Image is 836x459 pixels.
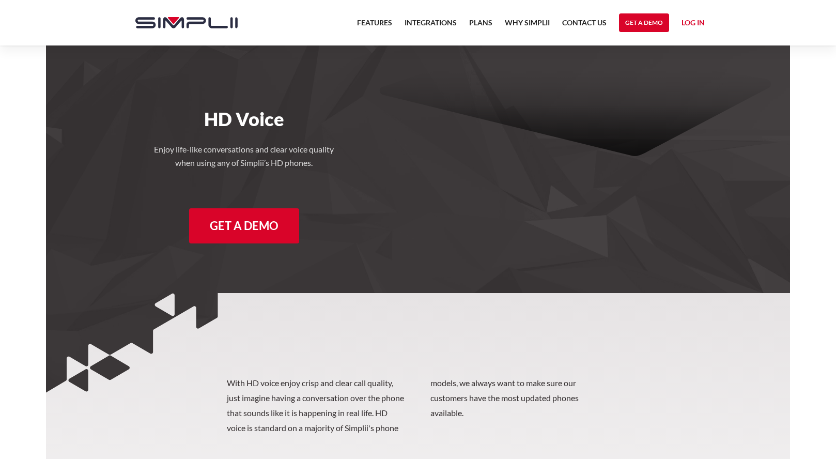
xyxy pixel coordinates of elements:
a: Features [357,17,392,35]
h4: Enjoy life-like conversations and clear voice quality when using any of Simplii’s HD phones. [151,143,337,169]
p: With HD voice enjoy crisp and clear call quality, just imagine having a conversation over the pho... [227,376,609,435]
a: Why Simplii [505,17,550,35]
a: Log in [682,17,705,32]
img: Simplii [135,17,238,28]
a: Get a Demo [189,208,299,243]
h1: HD Voice [125,108,363,130]
a: Get a Demo [619,13,669,32]
a: Contact US [562,17,607,35]
a: Integrations [405,17,457,35]
a: Plans [469,17,492,35]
